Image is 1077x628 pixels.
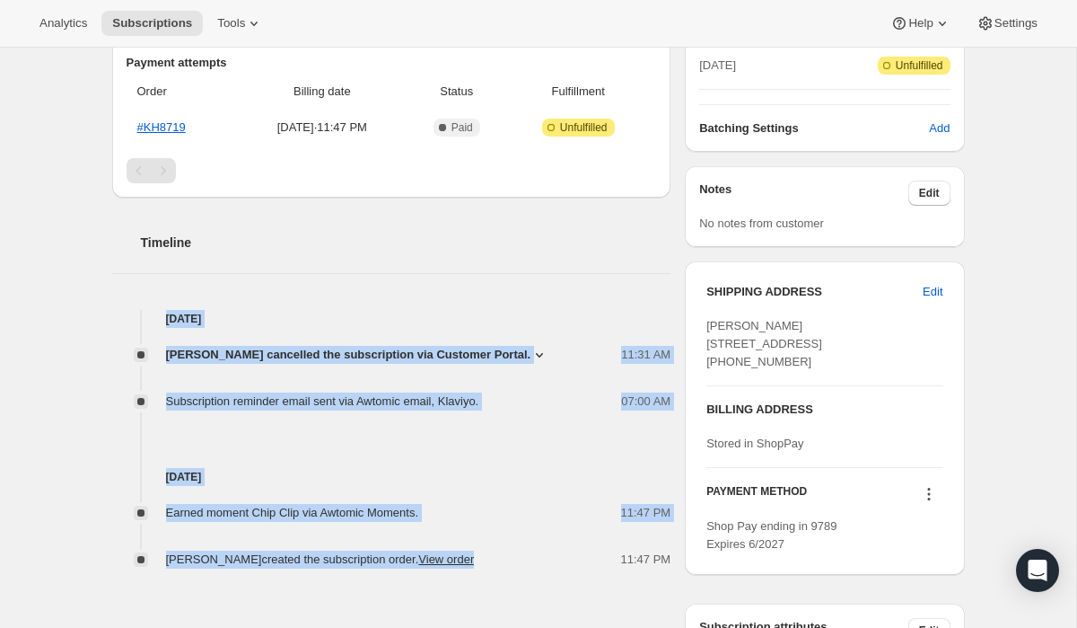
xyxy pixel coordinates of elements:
span: [DATE] · 11:47 PM [241,119,402,137]
span: [DATE] [699,57,736,75]
button: Edit [912,278,953,306]
span: Billing date [241,83,402,101]
button: [PERSON_NAME] cancelled the subscription via Customer Portal. [166,346,549,364]
h4: [DATE] [112,310,671,328]
span: [PERSON_NAME] cancelled the subscription via Customer Portal. [166,346,531,364]
span: Earned moment Chip Clip via Awtomic Moments. [166,506,419,519]
h6: Batching Settings [699,119,929,137]
span: Subscriptions [112,16,192,31]
span: Subscription reminder email sent via Awtomic email, Klaviyo. [166,394,479,408]
h2: Payment attempts [127,54,657,72]
span: Help [908,16,933,31]
button: Settings [966,11,1048,36]
span: 11:31 AM [621,346,670,364]
button: Help [880,11,961,36]
button: Tools [206,11,274,36]
span: Add [929,119,950,137]
span: 11:47 PM [621,551,671,569]
span: Settings [994,16,1038,31]
span: 11:47 PM [621,504,671,522]
a: #KH8719 [137,120,186,134]
span: Edit [919,186,940,200]
span: [PERSON_NAME] created the subscription order. [166,553,475,566]
h3: SHIPPING ADDRESS [706,283,923,301]
button: Edit [908,181,950,206]
h3: BILLING ADDRESS [706,401,942,419]
span: Unfulfilled [896,58,943,73]
span: Unfulfilled [560,120,608,135]
span: Shop Pay ending in 9789 Expires 6/2027 [706,519,836,551]
span: Edit [923,283,942,301]
th: Order [127,72,237,111]
button: Analytics [29,11,98,36]
span: Tools [217,16,245,31]
span: [PERSON_NAME] [STREET_ADDRESS] [PHONE_NUMBER] [706,319,822,368]
span: 07:00 AM [621,393,670,411]
span: Paid [451,120,473,135]
h4: [DATE] [112,468,671,486]
span: Analytics [39,16,87,31]
div: Open Intercom Messenger [1016,549,1059,592]
nav: Pagination [127,158,657,183]
button: Subscriptions [101,11,203,36]
button: Add [918,114,960,143]
a: View order [418,553,474,566]
span: Fulfillment [511,83,645,101]
h3: PAYMENT METHOD [706,484,807,509]
h3: Notes [699,181,908,206]
h2: Timeline [141,234,671,252]
span: Status [413,83,500,101]
span: No notes from customer [699,217,824,230]
span: Stored in ShopPay [706,437,803,450]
